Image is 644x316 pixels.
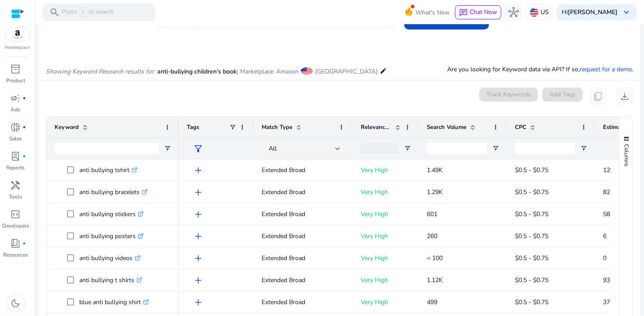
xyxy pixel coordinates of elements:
[79,205,144,223] p: anti bullying stickers
[361,271,411,289] p: Very High
[427,298,437,306] span: 499
[515,232,548,240] span: $0.5 - $0.75
[262,249,345,267] p: Extended Broad
[79,227,144,245] p: anti bullying posters
[262,123,292,131] span: Match Type
[361,161,411,179] p: Very High
[23,96,26,100] span: fiber_manual_record
[262,227,345,245] p: Extended Broad
[11,180,21,191] span: handyman
[580,145,587,152] button: Open Filter Menu
[427,143,487,154] input: Search Volume Filter Input
[492,145,499,152] button: Open Filter Menu
[315,67,378,76] span: [GEOGRAPHIC_DATA]
[262,161,345,179] p: Extended Broad
[361,227,411,245] p: Very High
[470,8,497,16] span: Chat Now
[9,193,22,201] p: Tools
[157,67,237,76] span: anti-bullying children’s book
[455,5,501,19] button: chatChat Now
[23,154,26,158] span: fiber_manual_record
[49,7,60,18] span: search
[427,254,443,262] span: < 100
[6,77,25,85] p: Product
[515,210,548,218] span: $0.5 - $0.75
[603,210,610,218] span: 58
[7,164,25,172] p: Reports
[515,298,548,306] span: $0.5 - $0.75
[5,44,30,51] p: Marketplace
[603,188,610,196] span: 82
[11,151,21,162] span: lab_profile
[79,293,149,311] p: blue anti bullying shirt
[427,123,466,131] span: Search Volume
[193,187,204,198] span: add
[361,249,411,267] p: Very High
[415,5,450,20] span: What's New
[11,106,21,114] p: Ads
[193,143,204,154] span: filter_alt
[9,135,22,143] p: Sales
[79,7,87,17] span: /
[2,222,29,230] p: Developers
[193,209,204,220] span: add
[603,254,607,262] span: 0
[11,298,21,309] span: dark_mode
[46,67,155,76] i: Showing Keyword Research results for:
[515,254,548,262] span: $0.5 - $0.75
[262,293,345,311] p: Extended Broad
[505,4,522,21] button: hub
[79,249,141,267] p: anti bullying videos
[6,28,30,41] img: amazon.svg
[187,123,199,131] span: Tags
[427,232,437,240] span: 260
[262,205,345,223] p: Extended Broad
[530,8,539,17] img: us.svg
[616,88,633,105] button: download
[193,165,204,176] span: add
[622,144,630,166] span: Columns
[262,271,345,289] p: Extended Broad
[79,183,148,201] p: anti bullying bracelets
[11,64,21,74] span: inventory_2
[562,9,618,15] p: Hi
[262,183,345,201] p: Extended Broad
[193,253,204,264] span: add
[515,276,548,284] span: $0.5 - $0.75
[459,8,468,17] span: chat
[603,232,607,240] span: 6
[361,293,411,311] p: Very High
[515,188,548,196] span: $0.5 - $0.75
[404,145,411,152] button: Open Filter Menu
[193,231,204,242] span: add
[515,143,575,154] input: CPC Filter Input
[11,93,21,103] span: campaign
[603,298,610,306] span: 37
[79,161,137,179] p: anti bullying tshirt
[193,275,204,286] span: add
[361,183,411,201] p: Very High
[427,276,443,284] span: 1.12K
[580,65,632,73] a: request for a demo
[62,7,114,17] p: Press to search
[515,123,526,131] span: CPC
[11,238,21,249] span: book_4
[427,166,443,174] span: 1.49K
[540,4,549,20] p: US
[55,143,159,154] input: Keyword Filter Input
[508,7,519,18] span: hub
[568,8,618,16] b: [PERSON_NAME]
[193,297,204,308] span: add
[380,66,387,76] mat-icon: edit
[23,242,26,245] span: fiber_manual_record
[269,144,277,153] span: All
[361,123,392,131] span: Relevance Score
[11,122,21,132] span: donut_small
[11,209,21,220] span: code_blocks
[79,271,142,289] p: anti bullying t shirts
[447,65,633,74] p: Are you looking for Keyword data via API? If so, .
[619,91,630,102] span: download
[515,166,548,174] span: $0.5 - $0.75
[427,188,443,196] span: 1.29K
[237,67,299,76] span: | Marketplace: Amazon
